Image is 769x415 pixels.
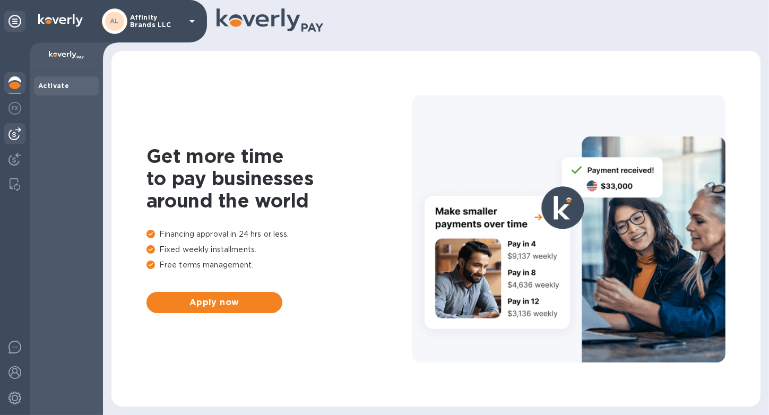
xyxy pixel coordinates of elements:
[130,14,183,29] p: Affinity Brands LLC
[146,260,412,271] p: Free terms management.
[146,244,412,255] p: Fixed weekly installments.
[38,82,69,90] b: Activate
[8,102,21,115] img: Foreign exchange
[38,14,83,27] img: Logo
[146,229,412,240] p: Financing approval in 24 hrs or less.
[155,296,274,309] span: Apply now
[146,145,412,212] h1: Get more time to pay businesses around the world
[146,292,282,313] button: Apply now
[110,17,119,25] b: AL
[4,11,25,32] div: Unpin categories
